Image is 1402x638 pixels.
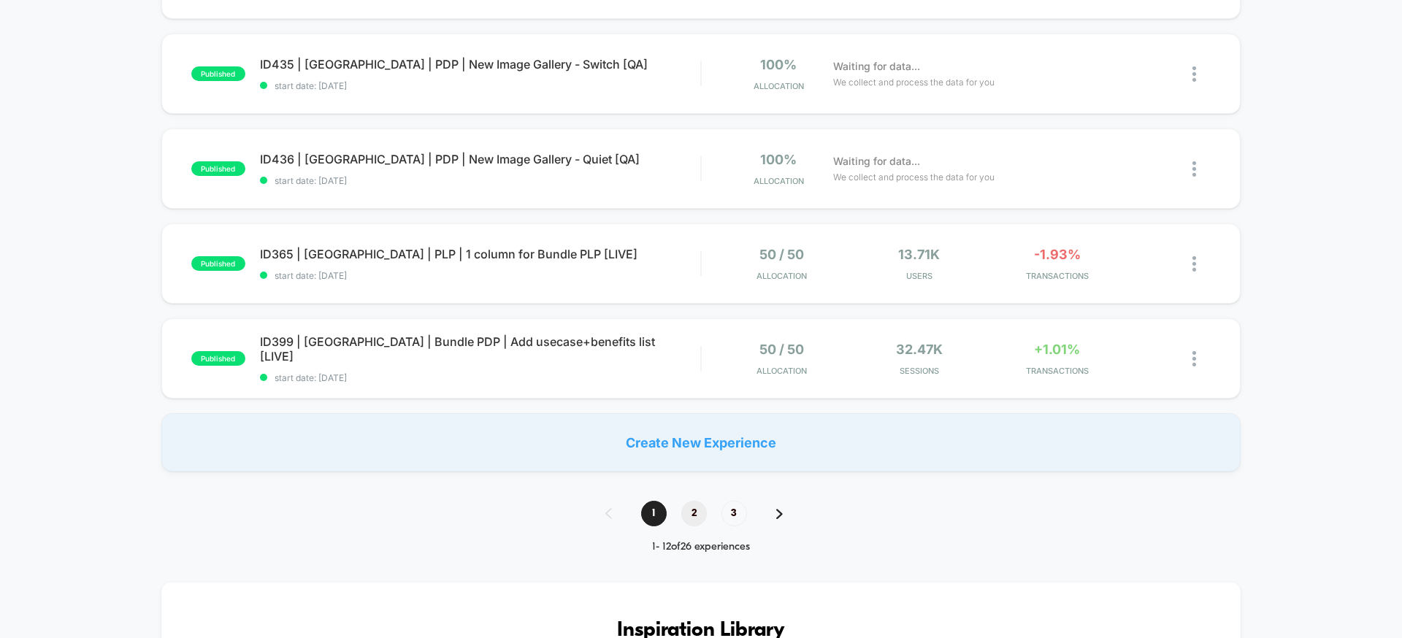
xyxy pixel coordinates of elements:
span: 100% [760,152,797,167]
span: ID399 | [GEOGRAPHIC_DATA] | Bundle PDP | Add usecase+benefits list [LIVE] [260,334,700,364]
span: start date: [DATE] [260,270,700,281]
img: close [1192,161,1196,177]
span: start date: [DATE] [260,175,700,186]
span: 13.71k [898,247,940,262]
span: Allocation [754,176,804,186]
span: 50 / 50 [759,247,804,262]
span: TRANSACTIONS [992,366,1122,376]
span: We collect and process the data for you [833,170,995,184]
span: published [191,161,245,176]
span: Waiting for data... [833,58,920,74]
span: TRANSACTIONS [992,271,1122,281]
span: +1.01% [1034,342,1080,357]
span: We collect and process the data for you [833,75,995,89]
span: ID365 | [GEOGRAPHIC_DATA] | PLP | 1 column for Bundle PLP [LIVE] [260,247,700,261]
span: Waiting for data... [833,153,920,169]
span: -1.93% [1034,247,1081,262]
div: Create New Experience [161,413,1241,472]
span: published [191,351,245,366]
span: Sessions [854,366,985,376]
span: Users [854,271,985,281]
span: Allocation [756,271,807,281]
span: 2 [681,501,707,526]
span: start date: [DATE] [260,80,700,91]
span: Allocation [756,366,807,376]
span: Allocation [754,81,804,91]
span: 100% [760,57,797,72]
span: published [191,66,245,81]
span: ID436 | [GEOGRAPHIC_DATA] | PDP | New Image Gallery - Quiet [QA] [260,152,700,166]
span: start date: [DATE] [260,372,700,383]
img: close [1192,351,1196,366]
span: 3 [721,501,747,526]
img: pagination forward [776,509,783,519]
span: 50 / 50 [759,342,804,357]
div: 1 - 12 of 26 experiences [591,541,812,553]
span: published [191,256,245,271]
span: 1 [641,501,667,526]
img: close [1192,66,1196,82]
span: 32.47k [896,342,943,357]
img: close [1192,256,1196,272]
span: ID435 | [GEOGRAPHIC_DATA] | PDP | New Image Gallery - Switch [QA] [260,57,700,72]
